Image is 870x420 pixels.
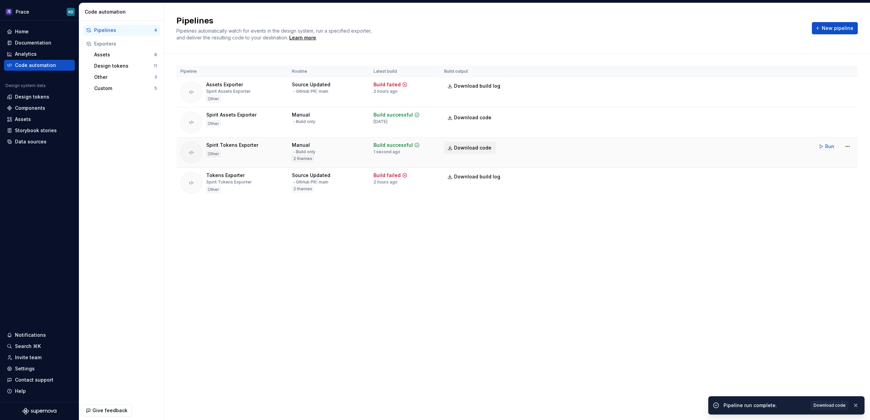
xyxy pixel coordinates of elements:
[15,343,41,350] div: Search ⌘K
[292,172,330,179] div: Source Updated
[94,40,157,47] div: Exporters
[293,186,312,192] span: 2 themes
[154,28,157,33] div: 4
[444,80,505,92] button: Download build log
[293,156,312,161] span: 2 themes
[206,179,252,185] div: Spirit Tokens Exporter
[454,114,491,121] span: Download code
[91,72,160,83] button: Other3
[85,8,161,15] div: Code automation
[444,171,505,183] button: Download build log
[724,402,806,409] div: Pipeline run complete.
[92,407,127,414] span: Give feedback
[444,142,496,154] a: Download code
[94,63,154,69] div: Design tokens
[373,172,401,179] div: Build failed
[4,26,75,37] a: Home
[68,9,73,15] div: KD
[4,37,75,48] a: Documentation
[373,149,400,155] div: 1 second ago
[4,374,75,385] button: Contact support
[15,127,57,134] div: Storybook stories
[154,52,157,57] div: 8
[15,28,29,35] div: Home
[5,8,13,16] img: 63932fde-23f0-455f-9474-7c6a8a4930cd.png
[373,142,413,148] div: Build successful
[288,66,369,77] th: Routine
[292,89,328,94] div: → GitHub PR main
[91,49,160,60] button: Assets8
[206,186,221,193] div: Other
[91,83,160,94] button: Custom5
[454,83,500,89] span: Download build log
[15,365,35,372] div: Settings
[373,119,387,124] div: [DATE]
[373,179,398,185] div: 2 hours ago
[15,51,37,57] div: Analytics
[206,95,221,102] div: Other
[15,354,41,361] div: Invite team
[4,60,75,71] a: Code automation
[15,105,45,111] div: Components
[4,352,75,363] a: Invite team
[206,81,243,88] div: Assets Exporter
[206,89,251,94] div: Spirit Assets Exporter
[16,8,29,15] div: Prace
[206,142,258,148] div: Spirit Tokens Exporter
[369,66,440,77] th: Latest build
[4,103,75,113] a: Components
[154,74,157,80] div: 3
[292,149,315,155] div: → Build only
[15,138,47,145] div: Data sources
[83,25,160,36] button: Pipelines4
[5,83,46,88] div: Design system data
[4,136,75,147] a: Data sources
[15,332,46,338] div: Notifications
[292,179,328,185] div: → GitHub PR main
[83,404,132,417] button: Give feedback
[822,25,853,32] span: New pipeline
[288,35,317,40] span: .
[4,363,75,374] a: Settings
[176,28,373,40] span: Pipelines automatically watch for events in the design system, run a specified exporter, and deli...
[22,408,56,415] svg: Supernova Logo
[94,27,154,34] div: Pipelines
[1,4,77,19] button: PraceKD
[815,140,839,153] button: Run
[4,386,75,397] button: Help
[15,116,31,123] div: Assets
[814,403,846,408] span: Download code
[440,66,509,77] th: Build output
[176,66,288,77] th: Pipeline
[289,34,316,41] a: Learn more
[373,89,398,94] div: 2 hours ago
[825,143,834,150] span: Run
[4,341,75,352] button: Search ⌘K
[15,388,26,395] div: Help
[4,49,75,59] a: Analytics
[15,62,56,69] div: Code automation
[94,51,154,58] div: Assets
[812,22,858,34] button: New pipeline
[373,81,401,88] div: Build failed
[176,15,804,26] h2: Pipelines
[15,39,51,46] div: Documentation
[91,60,160,71] a: Design tokens11
[206,111,257,118] div: Spirit Assets Exporter
[15,93,49,100] div: Design tokens
[454,173,500,180] span: Download build log
[94,74,154,81] div: Other
[292,142,310,148] div: Manual
[316,179,318,185] span: |
[4,125,75,136] a: Storybook stories
[292,111,310,118] div: Manual
[292,81,330,88] div: Source Updated
[811,401,849,410] a: Download code
[154,86,157,91] div: 5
